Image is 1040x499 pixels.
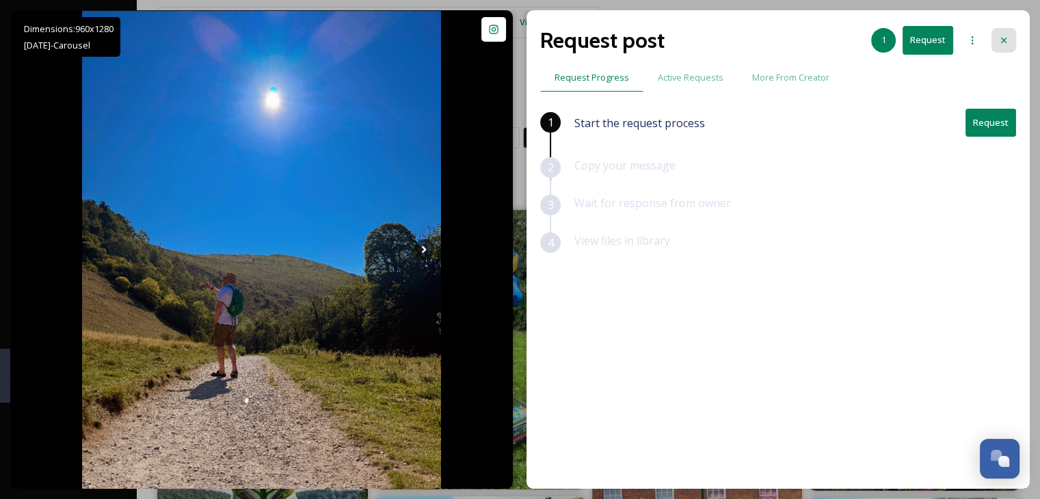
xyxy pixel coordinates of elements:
span: 1 [548,114,554,131]
button: Request [965,109,1016,137]
span: Wait for response from owner [574,195,731,211]
span: Active Requests [658,71,723,84]
button: Request [903,26,953,54]
span: Request Progress [555,71,629,84]
h2: Request post [540,24,665,57]
span: [DATE] - Carousel [24,39,90,51]
span: 3 [548,197,554,213]
span: 2 [548,159,554,176]
span: More From Creator [752,71,829,84]
span: 1 [881,33,886,46]
span: Copy your message [574,158,676,173]
button: Open Chat [980,439,1019,478]
span: 4 [548,234,554,251]
span: View files in library [574,233,670,248]
span: Start the request process [574,115,705,131]
span: Dimensions: 960 x 1280 [24,23,114,35]
img: Sometimes the best sundays are the simplest ones 💛 Fresh air, blue skies, wide open views, and ti... [82,10,441,489]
